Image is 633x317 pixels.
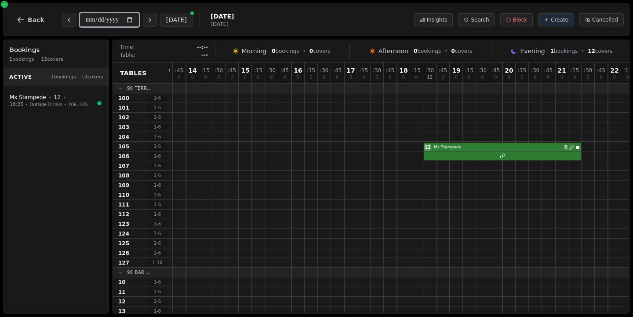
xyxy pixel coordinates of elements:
[544,68,553,73] span: : 45
[147,279,168,285] span: 1 - 6
[375,75,378,80] span: 0
[147,153,168,159] span: 1 - 6
[309,75,312,80] span: 0
[147,172,168,179] span: 1 - 6
[30,101,62,108] span: Outside Drinks
[118,153,129,160] span: 106
[204,75,207,80] span: 0
[520,47,545,55] span: Evening
[579,13,624,26] button: Cancelled
[118,211,129,218] span: 112
[270,75,273,80] span: 0
[425,144,431,151] span: 12
[373,68,381,73] span: : 30
[118,298,126,305] span: 12
[62,13,76,27] button: Previous day
[573,75,576,80] span: 0
[426,68,434,73] span: : 30
[451,48,455,54] span: 0
[197,44,208,51] span: --:--
[399,67,407,74] span: 18
[557,67,566,74] span: 21
[508,75,510,80] span: 0
[494,75,497,80] span: 0
[160,13,193,27] button: [DATE]
[427,75,433,80] span: 12
[320,68,328,73] span: : 30
[118,308,126,315] span: 13
[64,101,66,108] span: •
[444,48,447,55] span: •
[441,75,444,80] span: 0
[118,192,129,199] span: 110
[63,94,66,101] span: •
[333,68,342,73] span: : 45
[349,75,352,80] span: 0
[455,75,458,80] span: 0
[147,221,168,227] span: 1 - 6
[538,13,574,26] button: Create
[439,68,447,73] span: : 45
[120,69,147,77] span: Tables
[458,13,495,26] button: Search
[242,47,267,55] span: Morning
[414,13,453,26] button: Insights
[120,44,135,51] span: Time:
[560,75,563,80] span: 0
[360,68,368,73] span: : 15
[51,74,76,81] span: 1 bookings
[623,68,632,73] span: : 15
[378,47,408,55] span: Afternoon
[491,68,500,73] span: : 45
[257,75,259,80] span: 0
[147,288,168,295] span: 1 - 6
[147,201,168,208] span: 1 - 6
[500,13,533,26] button: Block
[303,48,306,55] span: •
[118,240,129,247] span: 125
[551,16,568,23] span: Create
[147,230,168,237] span: 1 - 6
[228,68,236,73] span: : 45
[147,143,168,150] span: 1 - 6
[118,221,129,228] span: 123
[147,192,168,198] span: 1 - 6
[294,67,302,74] span: 16
[241,67,249,74] span: 15
[531,68,539,73] span: : 30
[283,75,286,80] span: 0
[434,144,562,151] span: Mx Stampede
[118,124,129,131] span: 103
[118,104,129,111] span: 101
[81,74,103,81] span: 12 covers
[118,250,129,257] span: 126
[118,114,129,121] span: 102
[534,75,536,80] span: 0
[147,240,168,247] span: 1 - 6
[201,68,210,73] span: : 15
[147,250,168,256] span: 1 - 6
[217,75,220,80] span: 0
[267,68,276,73] span: : 30
[280,68,289,73] span: : 45
[147,298,168,305] span: 1 - 6
[571,68,579,73] span: : 15
[68,101,88,108] span: 106, 105
[414,48,417,54] span: 0
[143,13,157,27] button: Next day
[178,75,180,80] span: 0
[9,45,103,54] h3: Bookings
[118,288,126,295] span: 11
[9,56,34,63] span: 1 bookings
[427,16,447,23] span: Insights
[597,68,605,73] span: : 45
[415,75,418,80] span: 0
[118,182,129,189] span: 109
[118,162,129,170] span: 107
[414,48,441,55] span: bookings
[118,259,129,266] span: 127
[4,89,109,113] button: Mx Stampede•12•18:30•Outside Drinks•106, 105
[592,16,618,23] span: Cancelled
[118,279,126,286] span: 10
[362,75,365,80] span: 0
